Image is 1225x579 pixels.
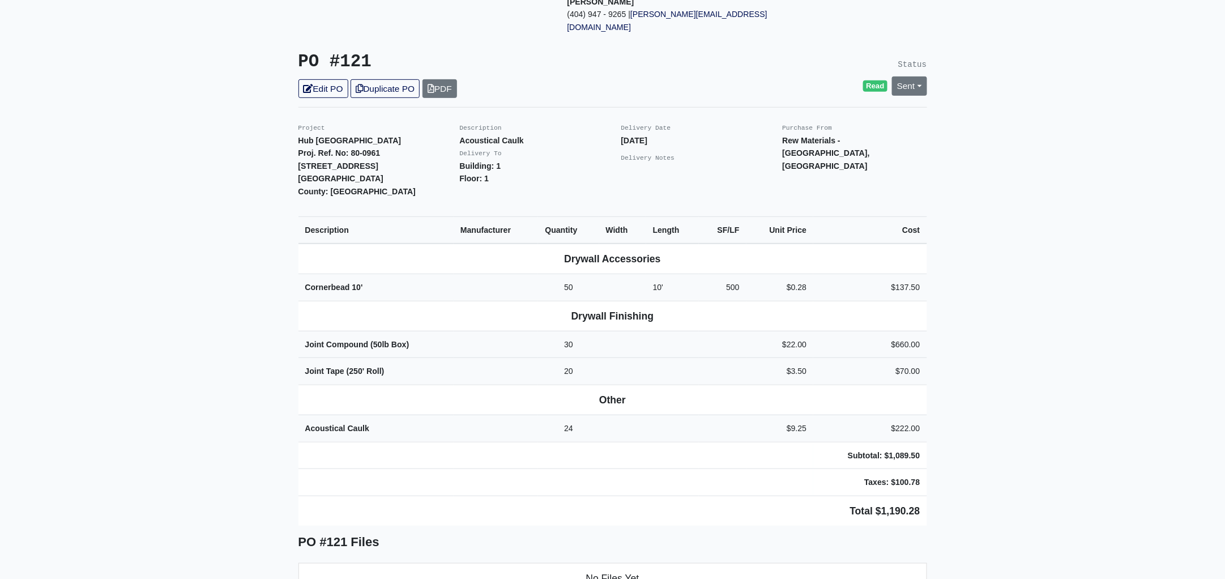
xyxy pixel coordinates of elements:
[813,274,927,301] td: $137.50
[352,283,362,292] span: 10'
[298,535,927,550] h5: PO #121 Files
[783,134,927,173] p: Rew Materials - [GEOGRAPHIC_DATA], [GEOGRAPHIC_DATA]
[298,148,381,157] strong: Proj. Ref. No: 80-0961
[571,310,654,322] b: Drywall Finishing
[305,367,385,376] strong: Joint Tape (250' Roll)
[422,79,457,98] a: PDF
[813,358,927,385] td: $70.00
[646,216,699,244] th: Length
[746,216,814,244] th: Unit Price
[351,79,420,98] a: Duplicate PO
[783,125,833,131] small: Purchase From
[305,283,363,292] strong: Cornerbead
[746,331,814,358] td: $22.00
[298,79,348,98] a: Edit PO
[746,415,814,442] td: $9.25
[298,161,379,171] strong: [STREET_ADDRESS]
[305,424,369,433] strong: Acoustical Caulk
[564,253,661,265] b: Drywall Accessories
[599,216,646,244] th: Width
[813,442,927,469] td: Subtotal: $1,089.50
[538,358,599,385] td: 20
[653,283,663,292] span: 10'
[621,125,671,131] small: Delivery Date
[298,52,604,73] h3: PO #121
[892,76,927,95] a: Sent
[460,136,524,145] strong: Acoustical Caulk
[699,216,746,244] th: SF/LF
[454,216,539,244] th: Manufacturer
[298,216,454,244] th: Description
[460,161,501,171] strong: Building: 1
[621,155,675,161] small: Delivery Notes
[898,60,927,69] small: Status
[305,340,409,349] strong: Joint Compound (50lb Box)
[298,136,402,145] strong: Hub [GEOGRAPHIC_DATA]
[460,150,502,157] small: Delivery To
[813,331,927,358] td: $660.00
[621,136,648,145] strong: [DATE]
[538,331,599,358] td: 30
[746,274,814,301] td: $0.28
[813,469,927,496] td: Taxes: $100.78
[599,394,626,406] b: Other
[538,415,599,442] td: 24
[298,125,325,131] small: Project
[567,8,819,33] p: (404) 947 - 9265 |
[863,80,887,92] span: Read
[298,496,927,526] td: Total $1,190.28
[813,216,927,244] th: Cost
[813,415,927,442] td: $222.00
[298,187,416,196] strong: County: [GEOGRAPHIC_DATA]
[538,274,599,301] td: 50
[699,274,746,301] td: 500
[567,10,767,32] a: [PERSON_NAME][EMAIL_ADDRESS][DOMAIN_NAME]
[746,358,814,385] td: $3.50
[298,174,383,183] strong: [GEOGRAPHIC_DATA]
[460,125,502,131] small: Description
[460,174,489,183] strong: Floor: 1
[538,216,599,244] th: Quantity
